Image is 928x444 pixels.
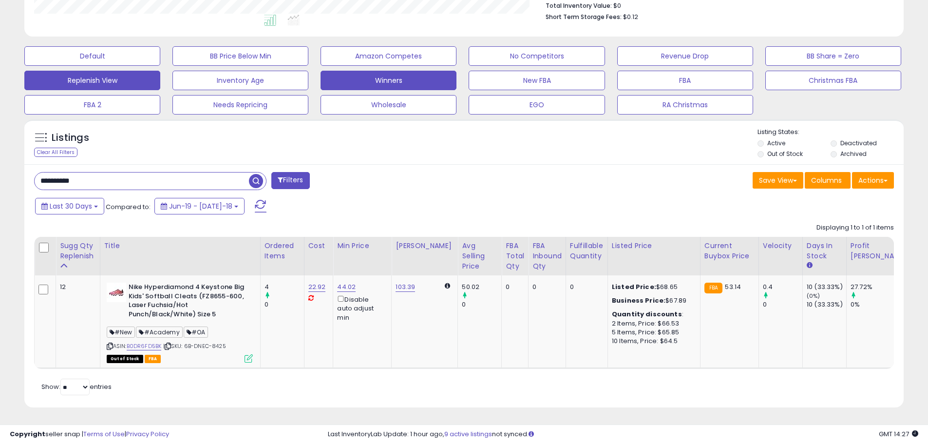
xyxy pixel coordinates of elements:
[24,46,160,66] button: Default
[816,223,894,232] div: Displaying 1 to 1 of 1 items
[106,202,151,212] span: Compared to:
[462,283,501,291] div: 50.02
[154,198,245,214] button: Jun-19 - [DATE]-18
[805,172,851,189] button: Columns
[308,282,326,292] a: 22.92
[396,282,415,292] a: 103.39
[758,128,904,137] p: Listing States:
[753,172,803,189] button: Save View
[163,342,226,350] span: | SKU: 6B-DNEC-8425
[725,282,741,291] span: 53.14
[807,241,842,261] div: Days In Stock
[811,175,842,185] span: Columns
[763,241,798,251] div: Velocity
[265,283,304,291] div: 4
[337,241,387,251] div: Min Price
[851,241,909,261] div: Profit [PERSON_NAME]
[612,296,665,305] b: Business Price:
[612,310,693,319] div: :
[612,337,693,346] div: 10 Items, Price: $64.5
[506,241,524,271] div: FBA Total Qty
[24,95,160,115] button: FBA 2
[127,342,162,350] a: B0DR6FD5BK
[129,283,247,321] b: Nike Hyperdiamond 4 Keystone Big Kids' Softball Cleats (FZ8655-600, Laser Fuchsia/Hot Punch/Black...
[321,95,456,115] button: Wholesale
[532,241,562,271] div: FBA inbound Qty
[462,241,497,271] div: Avg Selling Price
[807,261,813,270] small: Days In Stock.
[265,241,300,261] div: Ordered Items
[612,283,693,291] div: $68.65
[767,150,803,158] label: Out of Stock
[765,46,901,66] button: BB Share = Zero
[623,12,638,21] span: $0.12
[321,71,456,90] button: Winners
[337,294,384,322] div: Disable auto adjust min
[532,283,558,291] div: 0
[172,46,308,66] button: BB Price Below Min
[506,283,521,291] div: 0
[50,201,92,211] span: Last 30 Days
[56,237,100,275] th: Please note that this number is a calculation based on your required days of coverage and your ve...
[60,241,96,261] div: Sugg Qty Replenish
[265,300,304,309] div: 0
[337,282,356,292] a: 44.02
[767,139,785,147] label: Active
[612,241,696,251] div: Listed Price
[840,150,867,158] label: Archived
[169,201,232,211] span: Jun-19 - [DATE]-18
[10,430,169,439] div: seller snap | |
[807,292,820,300] small: (0%)
[840,139,877,147] label: Deactivated
[107,283,126,302] img: 319siQOp2YL._SL40_.jpg
[570,241,604,261] div: Fulfillable Quantity
[704,283,722,293] small: FBA
[444,429,492,439] a: 9 active listings
[765,71,901,90] button: Christmas FBA
[10,429,45,439] strong: Copyright
[462,300,501,309] div: 0
[612,328,693,337] div: 5 Items, Price: $65.85
[469,71,605,90] button: New FBA
[852,172,894,189] button: Actions
[469,46,605,66] button: No Competitors
[612,296,693,305] div: $67.89
[52,131,89,145] h5: Listings
[107,283,253,362] div: ASIN:
[763,300,802,309] div: 0
[704,241,755,261] div: Current Buybox Price
[612,319,693,328] div: 2 Items, Price: $66.53
[570,283,600,291] div: 0
[469,95,605,115] button: EGO
[396,241,454,251] div: [PERSON_NAME]
[107,355,143,363] span: All listings that are currently out of stock and unavailable for purchase on Amazon
[41,382,112,391] span: Show: entries
[104,241,256,251] div: Title
[617,95,753,115] button: RA Christmas
[851,283,912,291] div: 27.72%
[83,429,125,439] a: Terms of Use
[308,241,329,251] div: Cost
[546,13,622,21] b: Short Term Storage Fees:
[546,1,612,10] b: Total Inventory Value:
[145,355,161,363] span: FBA
[184,327,208,338] span: #OA
[172,71,308,90] button: Inventory Age
[126,429,169,439] a: Privacy Policy
[24,71,160,90] button: Replenish View
[612,282,656,291] b: Listed Price:
[807,283,846,291] div: 10 (33.33%)
[763,283,802,291] div: 0.4
[807,300,846,309] div: 10 (33.33%)
[879,429,918,439] span: 2025-08-18 14:27 GMT
[136,327,182,338] span: #Academy
[172,95,308,115] button: Needs Repricing
[328,430,918,439] div: Last InventoryLab Update: 1 hour ago, not synced.
[107,327,135,338] span: #New
[35,198,104,214] button: Last 30 Days
[851,300,912,309] div: 0%
[321,46,456,66] button: Amazon Competes
[617,46,753,66] button: Revenue Drop
[617,71,753,90] button: FBA
[60,283,93,291] div: 12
